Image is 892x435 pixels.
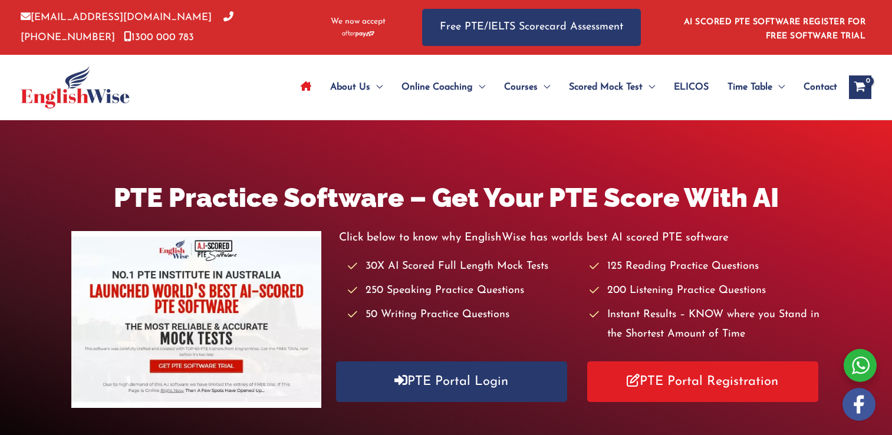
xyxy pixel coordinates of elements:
span: Courses [504,67,538,108]
span: ELICOS [674,67,709,108]
span: About Us [330,67,370,108]
p: Click below to know why EnglishWise has worlds best AI scored PTE software [339,228,821,248]
li: 30X AI Scored Full Length Mock Tests [348,257,579,276]
span: Contact [804,67,837,108]
span: Menu Toggle [473,67,485,108]
nav: Site Navigation: Main Menu [291,67,837,108]
h1: PTE Practice Software – Get Your PTE Score With AI [71,179,821,216]
a: PTE Portal Registration [587,361,818,402]
span: Menu Toggle [538,67,550,108]
a: ELICOS [664,67,718,108]
span: Online Coaching [401,67,473,108]
a: 1300 000 783 [124,32,194,42]
a: Free PTE/IELTS Scorecard Assessment [422,9,641,46]
span: We now accept [331,16,386,28]
a: AI SCORED PTE SOFTWARE REGISTER FOR FREE SOFTWARE TRIAL [684,18,866,41]
span: Scored Mock Test [569,67,643,108]
li: 50 Writing Practice Questions [348,305,579,325]
a: Time TableMenu Toggle [718,67,794,108]
img: cropped-ew-logo [21,66,130,108]
a: [EMAIL_ADDRESS][DOMAIN_NAME] [21,12,212,22]
a: Contact [794,67,837,108]
img: white-facebook.png [842,388,875,421]
a: CoursesMenu Toggle [495,67,559,108]
span: Menu Toggle [772,67,785,108]
a: About UsMenu Toggle [321,67,392,108]
span: Menu Toggle [370,67,383,108]
a: Scored Mock TestMenu Toggle [559,67,664,108]
a: View Shopping Cart, empty [849,75,871,99]
aside: Header Widget 1 [677,8,871,47]
li: Instant Results – KNOW where you Stand in the Shortest Amount of Time [590,305,821,345]
img: pte-institute-main [71,231,321,408]
a: [PHONE_NUMBER] [21,12,233,42]
span: Menu Toggle [643,67,655,108]
li: 125 Reading Practice Questions [590,257,821,276]
a: PTE Portal Login [336,361,567,402]
li: 250 Speaking Practice Questions [348,281,579,301]
img: Afterpay-Logo [342,31,374,37]
a: Online CoachingMenu Toggle [392,67,495,108]
span: Time Table [728,67,772,108]
li: 200 Listening Practice Questions [590,281,821,301]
